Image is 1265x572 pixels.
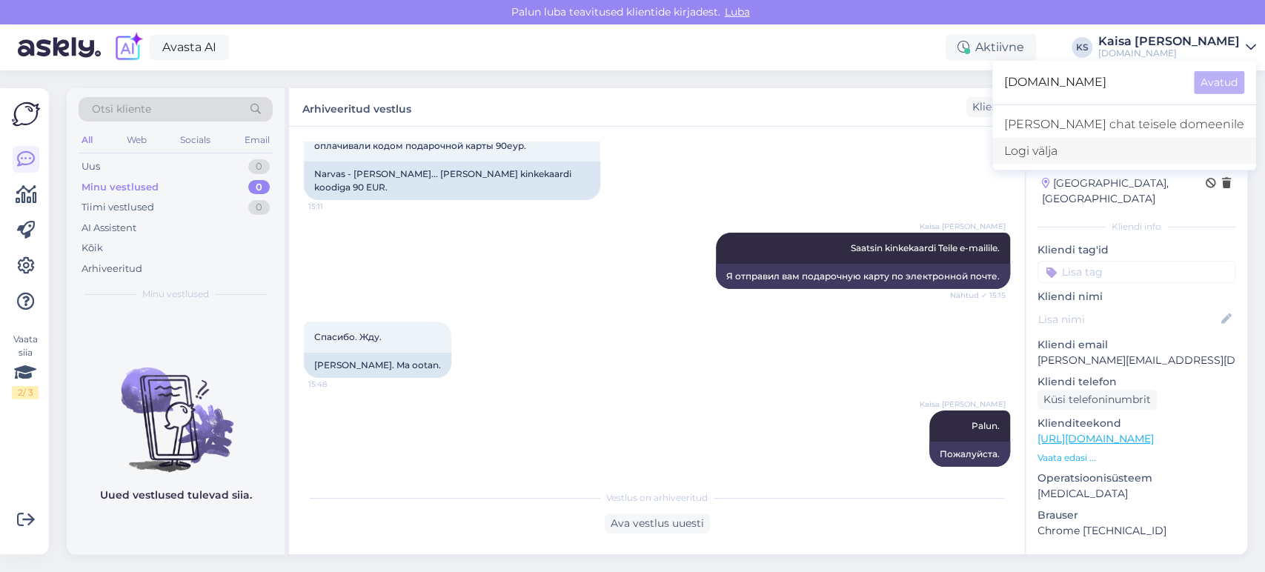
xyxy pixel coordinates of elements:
[124,130,150,150] div: Web
[992,138,1256,164] div: Logi välja
[82,180,159,195] div: Minu vestlused
[79,130,96,150] div: All
[1037,390,1157,410] div: Küsi telefoninumbrit
[308,201,364,212] span: 15:11
[992,111,1256,138] a: [PERSON_NAME] chat teisele domeenile
[82,159,100,174] div: Uus
[67,341,285,474] img: No chats
[1037,261,1235,283] input: Lisa tag
[302,97,411,117] label: Arhiveeritud vestlus
[1038,311,1218,327] input: Lisa nimi
[950,290,1006,301] span: Nähtud ✓ 15:15
[1037,451,1235,465] p: Vaata edasi ...
[1037,416,1235,431] p: Klienditeekond
[1098,36,1240,47] div: Kaisa [PERSON_NAME]
[248,159,270,174] div: 0
[304,353,451,378] div: [PERSON_NAME]. Ma ootan.
[248,180,270,195] div: 0
[1072,37,1092,58] div: KS
[1098,47,1240,59] div: [DOMAIN_NAME]
[1098,36,1256,59] a: Kaisa [PERSON_NAME][DOMAIN_NAME]
[150,35,229,60] a: Avasta AI
[1037,523,1235,539] p: Chrome [TECHNICAL_ID]
[308,379,364,390] span: 15:48
[966,99,1003,115] div: Klient
[851,242,1000,253] span: Saatsin kinkekaardi Teile e-mailile.
[82,221,136,236] div: AI Assistent
[12,386,39,399] div: 2 / 3
[82,200,154,215] div: Tiimi vestlused
[1037,508,1235,523] p: Brauser
[113,32,144,63] img: explore-ai
[177,130,213,150] div: Socials
[606,491,708,505] span: Vestlus on arhiveeritud
[82,262,142,276] div: Arhiveeritud
[946,34,1036,61] div: Aktiivne
[304,162,600,200] div: Narvas - [PERSON_NAME]... [PERSON_NAME] kinkekaardi koodiga 90 EUR.
[314,331,382,342] span: Спасибо. Жду.
[1194,71,1244,94] button: Avatud
[1037,553,1235,567] div: [PERSON_NAME]
[12,100,40,128] img: Askly Logo
[92,102,151,117] span: Otsi kliente
[1037,374,1235,390] p: Kliendi telefon
[248,200,270,215] div: 0
[1037,242,1235,258] p: Kliendi tag'id
[1004,71,1182,94] span: [DOMAIN_NAME]
[1037,486,1235,502] p: [MEDICAL_DATA]
[1042,176,1206,207] div: [GEOGRAPHIC_DATA], [GEOGRAPHIC_DATA]
[920,399,1006,410] span: Kaisa [PERSON_NAME]
[920,221,1006,232] span: Kaisa [PERSON_NAME]
[1037,337,1235,353] p: Kliendi email
[950,468,1006,479] span: 15:49
[142,287,209,301] span: Minu vestlused
[1037,220,1235,233] div: Kliendi info
[716,264,1010,289] div: Я отправил вам подарочную карту по электронной почте.
[605,513,710,533] div: Ava vestlus uuesti
[1037,289,1235,305] p: Kliendi nimi
[242,130,273,150] div: Email
[82,241,103,256] div: Kõik
[720,5,754,19] span: Luba
[929,442,1010,467] div: Пожалуйста.
[12,333,39,399] div: Vaata siia
[100,488,252,503] p: Uued vestlused tulevad siia.
[972,420,1000,431] span: Palun.
[1037,470,1235,486] p: Operatsioonisüsteem
[1037,353,1235,368] p: [PERSON_NAME][EMAIL_ADDRESS][DOMAIN_NAME]
[1037,432,1154,445] a: [URL][DOMAIN_NAME]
